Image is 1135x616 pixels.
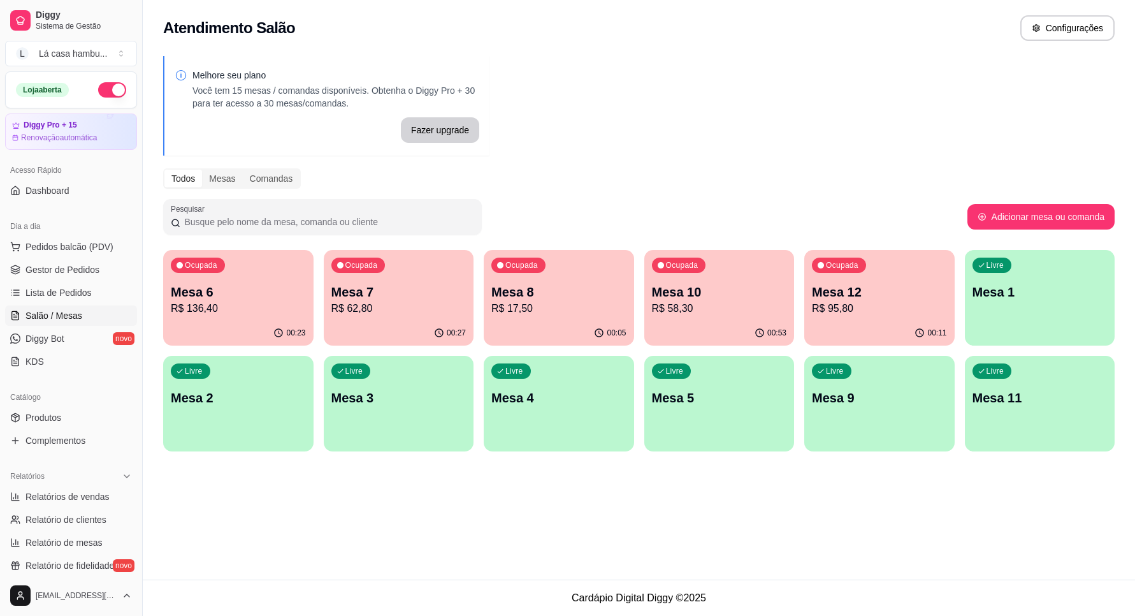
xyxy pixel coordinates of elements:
p: Mesa 8 [491,283,626,301]
span: KDS [25,355,44,368]
p: 00:27 [447,328,466,338]
p: Ocupada [185,260,217,270]
p: Livre [185,366,203,376]
p: Livre [505,366,523,376]
p: Mesa 10 [652,283,787,301]
p: Livre [987,260,1004,270]
button: LivreMesa 4 [484,356,634,451]
span: L [16,47,29,60]
a: Lista de Pedidos [5,282,137,303]
button: LivreMesa 9 [804,356,955,451]
button: Adicionar mesa ou comanda [967,204,1115,230]
p: Mesa 2 [171,389,306,407]
p: 00:53 [767,328,786,338]
button: LivreMesa 1 [965,250,1115,346]
span: Relatórios de vendas [25,490,110,503]
a: KDS [5,351,137,372]
div: Catálogo [5,387,137,407]
a: Dashboard [5,180,137,201]
span: Complementos [25,434,85,447]
span: Dashboard [25,184,69,197]
a: Produtos [5,407,137,428]
a: Relatório de clientes [5,510,137,530]
button: LivreMesa 5 [644,356,795,451]
p: 00:05 [607,328,626,338]
p: Mesa 3 [331,389,466,407]
p: Mesa 9 [812,389,947,407]
div: Dia a dia [5,216,137,237]
a: Relatório de mesas [5,532,137,553]
span: Relatório de clientes [25,513,106,526]
button: OcupadaMesa 8R$ 17,5000:05 [484,250,634,346]
button: LivreMesa 2 [163,356,314,451]
p: Ocupada [826,260,858,270]
p: Mesa 4 [491,389,626,407]
p: R$ 17,50 [491,301,626,316]
button: Configurações [1020,15,1115,41]
button: Alterar Status [98,82,126,98]
span: Pedidos balcão (PDV) [25,240,113,253]
span: Gestor de Pedidos [25,263,99,276]
div: Lá casa hambu ... [39,47,107,60]
article: Diggy Pro + 15 [24,121,77,130]
a: Relatórios de vendas [5,487,137,507]
p: Ocupada [666,260,698,270]
p: Mesa 12 [812,283,947,301]
span: Produtos [25,411,61,424]
span: Relatório de mesas [25,536,103,549]
a: Relatório de fidelidadenovo [5,555,137,576]
button: Fazer upgrade [401,117,479,143]
p: Livre [987,366,1004,376]
article: Renovação automática [21,133,97,143]
button: OcupadaMesa 7R$ 62,8000:27 [324,250,474,346]
button: OcupadaMesa 6R$ 136,4000:23 [163,250,314,346]
p: Mesa 11 [972,389,1108,407]
a: Complementos [5,430,137,451]
button: [EMAIL_ADDRESS][DOMAIN_NAME] [5,580,137,611]
a: Salão / Mesas [5,305,137,326]
button: Select a team [5,41,137,66]
p: Mesa 5 [652,389,787,407]
p: 00:11 [927,328,946,338]
p: R$ 58,30 [652,301,787,316]
p: Você tem 15 mesas / comandas disponíveis. Obtenha o Diggy Pro + 30 para ter acesso a 30 mesas/com... [192,84,479,110]
div: Loja aberta [16,83,69,97]
p: Melhore seu plano [192,69,479,82]
span: Diggy [36,10,132,21]
span: Salão / Mesas [25,309,82,322]
button: LivreMesa 3 [324,356,474,451]
p: Mesa 1 [972,283,1108,301]
button: OcupadaMesa 10R$ 58,3000:53 [644,250,795,346]
div: Acesso Rápido [5,160,137,180]
p: R$ 136,40 [171,301,306,316]
a: Diggy Pro + 15Renovaçãoautomática [5,114,137,150]
button: OcupadaMesa 12R$ 95,8000:11 [804,250,955,346]
span: Relatórios [10,471,45,481]
p: Mesa 7 [331,283,466,301]
p: Livre [666,366,684,376]
p: Livre [345,366,363,376]
span: Diggy Bot [25,332,64,345]
div: Comandas [243,170,300,187]
div: Todos [164,170,202,187]
a: Diggy Botnovo [5,328,137,349]
h2: Atendimento Salão [163,18,295,38]
label: Pesquisar [171,203,209,214]
p: Livre [826,366,844,376]
span: [EMAIL_ADDRESS][DOMAIN_NAME] [36,590,117,601]
p: Ocupada [505,260,538,270]
p: 00:23 [286,328,305,338]
p: Ocupada [345,260,378,270]
footer: Cardápio Digital Diggy © 2025 [143,580,1135,616]
button: Pedidos balcão (PDV) [5,237,137,257]
span: Sistema de Gestão [36,21,132,31]
p: R$ 62,80 [331,301,466,316]
input: Pesquisar [180,216,474,228]
button: LivreMesa 11 [965,356,1115,451]
p: Mesa 6 [171,283,306,301]
div: Mesas [202,170,242,187]
span: Relatório de fidelidade [25,559,114,572]
a: DiggySistema de Gestão [5,5,137,36]
p: R$ 95,80 [812,301,947,316]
